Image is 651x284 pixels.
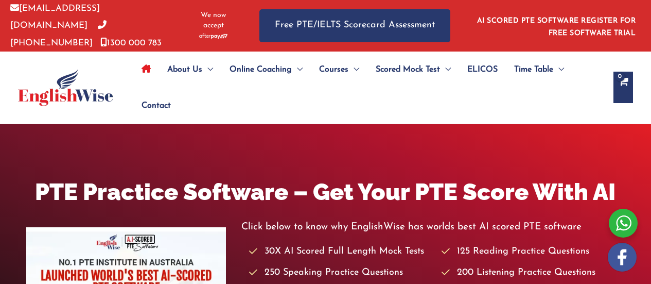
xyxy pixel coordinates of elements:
li: 30X AI Scored Full Length Mock Tests [249,243,432,260]
span: Scored Mock Test [376,52,440,88]
li: 200 Listening Practice Questions [442,264,625,281]
img: cropped-ew-logo [18,69,113,106]
a: 1300 000 783 [100,39,162,47]
span: ELICOS [467,52,498,88]
span: Contact [142,88,171,124]
a: AI SCORED PTE SOFTWARE REGISTER FOR FREE SOFTWARE TRIAL [477,17,636,37]
a: Time TableMenu Toggle [506,52,572,88]
span: Menu Toggle [202,52,213,88]
h1: PTE Practice Software – Get Your PTE Score With AI [26,176,625,208]
a: About UsMenu Toggle [159,52,221,88]
span: Menu Toggle [348,52,359,88]
aside: Header Widget 1 [471,9,641,42]
a: Contact [133,88,171,124]
a: [EMAIL_ADDRESS][DOMAIN_NAME] [10,4,100,30]
span: About Us [167,52,202,88]
a: CoursesMenu Toggle [311,52,367,88]
img: white-facebook.png [608,243,637,272]
a: ELICOS [459,52,506,88]
nav: Site Navigation: Main Menu [133,52,603,124]
a: Scored Mock TestMenu Toggle [367,52,459,88]
span: Courses [319,52,348,88]
li: 125 Reading Practice Questions [442,243,625,260]
a: Online CoachingMenu Toggle [221,52,311,88]
a: [PHONE_NUMBER] [10,21,107,47]
span: Menu Toggle [440,52,451,88]
img: Afterpay-Logo [199,34,227,39]
span: Menu Toggle [553,52,564,88]
span: Time Table [514,52,553,88]
a: Free PTE/IELTS Scorecard Assessment [259,9,450,42]
a: View Shopping Cart, empty [613,72,633,103]
span: Menu Toggle [292,52,303,88]
p: Click below to know why EnglishWise has worlds best AI scored PTE software [241,219,625,236]
li: 250 Speaking Practice Questions [249,264,432,281]
span: We now accept [193,10,234,31]
span: Online Coaching [230,52,292,88]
